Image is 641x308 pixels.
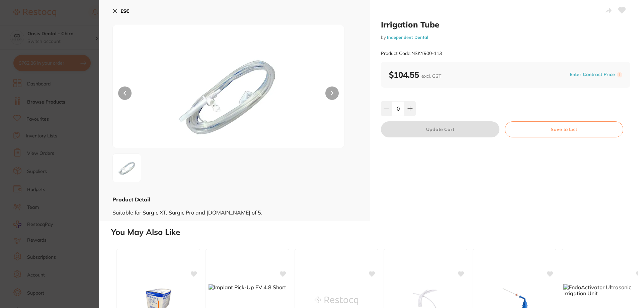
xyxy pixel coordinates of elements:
[112,196,150,203] b: Product Detail
[505,121,623,137] button: Save to List
[381,121,499,137] button: Update Cart
[12,105,102,145] div: Simply reply to this message and we’ll be in touch to guide you through these next steps. We are ...
[111,228,638,237] h2: You May Also Like
[159,42,298,148] img: ZHRoPTE5MjA
[112,5,130,17] button: ESC
[209,284,286,290] img: Implant Pick-Up EV 4.8 Short
[381,35,631,40] small: by
[568,71,617,78] button: Enter Contract Price
[381,19,631,29] h2: Irrigation Tube
[121,8,130,14] b: ESC
[112,203,357,215] div: Suitable for Surgic XT, Surgic Pro and [DOMAIN_NAME] of 5.
[387,35,428,40] a: Independent Dental
[381,51,442,56] small: Product Code: NSKY900-113
[115,156,139,180] img: ZHRoPTE5MjA
[12,116,102,122] p: Message from Restocq, sent 2h ago
[12,13,102,114] div: Message content
[389,70,441,80] b: $104.55
[12,13,102,66] div: Hi Bharat, Starting [DATE], we’re making some updates to our product offerings on the Restocq pla...
[12,69,102,102] div: We’re committed to ensuring a smooth transition for you! Our team is standing by to help you with...
[421,73,441,79] span: excl. GST
[617,72,622,77] label: i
